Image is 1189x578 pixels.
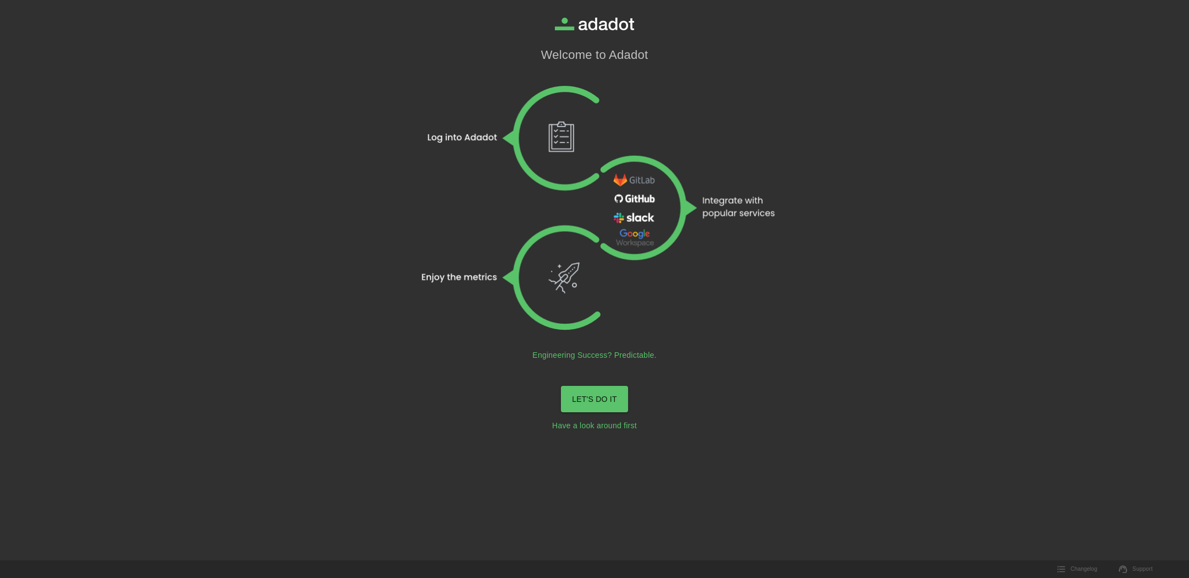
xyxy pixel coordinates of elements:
[532,351,656,359] h2: Engineering Success? Predictable.
[1112,561,1159,577] a: Support
[541,48,648,62] h1: Welcome to Adadot
[1051,561,1104,577] button: Changelog
[561,386,628,413] a: LET'S DO IT
[552,421,637,431] a: Have a look around first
